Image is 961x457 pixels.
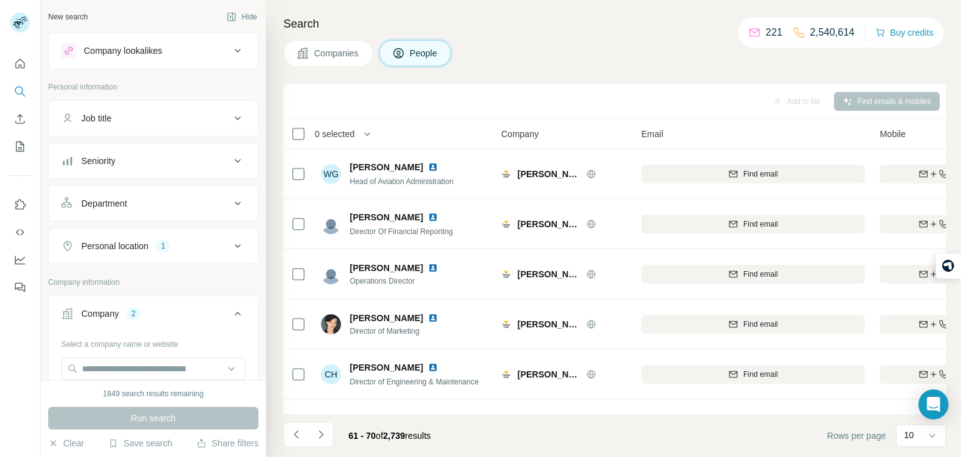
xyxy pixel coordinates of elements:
span: Mobile [880,128,905,140]
img: Avatar [321,314,341,334]
p: 10 [904,429,914,441]
div: Select a company name or website [61,334,245,350]
span: Company [501,128,539,140]
div: 2 [126,308,141,319]
span: [PERSON_NAME] [350,412,423,424]
button: Hide [218,8,266,26]
span: Email [641,128,663,140]
img: Avatar [321,214,341,234]
span: [PERSON_NAME] [350,161,423,173]
img: LinkedIn logo [428,313,438,323]
button: Save search [108,437,172,449]
p: 2,540,614 [810,25,855,40]
span: Head of Aviation Administration [350,177,454,186]
span: Operations Director [350,275,453,287]
p: Company information [48,277,258,288]
span: results [348,431,431,441]
span: [PERSON_NAME] [517,168,580,180]
span: Find email [743,168,778,180]
div: Department [81,197,127,210]
img: LinkedIn logo [428,413,438,423]
div: Job title [81,112,111,125]
img: Avatar [321,264,341,284]
div: Seniority [81,155,115,167]
span: [PERSON_NAME] [350,312,423,324]
span: Find email [743,369,778,380]
button: Clear [48,437,84,449]
button: Find email [641,315,865,334]
img: LinkedIn logo [428,212,438,222]
p: 221 [766,25,783,40]
button: My lists [10,135,30,158]
img: Logo of Thomas Cook [501,269,511,279]
span: [PERSON_NAME] [517,268,580,280]
p: Personal information [48,81,258,93]
span: 61 - 70 [348,431,376,441]
span: Director Of Financial Reporting [350,227,453,236]
span: Find email [743,218,778,230]
span: [PERSON_NAME] [350,262,423,274]
div: WG [321,164,341,184]
button: Navigate to previous page [283,422,308,447]
span: Rows per page [827,429,886,442]
button: Use Surfe on LinkedIn [10,193,30,216]
div: Company [81,307,119,320]
button: Find email [641,365,865,384]
div: CH [321,364,341,384]
button: Seniority [49,146,258,176]
div: New search [48,11,88,23]
span: [PERSON_NAME] [350,361,423,374]
button: Personal location1 [49,231,258,261]
img: Avatar [321,414,341,434]
button: Company lookalikes [49,36,258,66]
button: Department [49,188,258,218]
span: 2,739 [383,431,405,441]
img: Logo of Thomas Cook [501,369,511,379]
button: Navigate to next page [308,422,333,447]
span: [PERSON_NAME] [517,368,580,381]
span: Find email [743,269,778,280]
img: LinkedIn logo [428,263,438,273]
button: Find email [641,165,865,183]
button: Find email [641,215,865,234]
span: [PERSON_NAME] [517,218,580,230]
span: People [410,47,439,59]
button: Job title [49,103,258,133]
button: Dashboard [10,249,30,271]
button: Enrich CSV [10,108,30,130]
img: LinkedIn logo [428,162,438,172]
span: Companies [314,47,360,59]
button: Search [10,80,30,103]
img: Logo of Thomas Cook [501,169,511,179]
button: Buy credits [875,24,933,41]
img: Logo of Thomas Cook [501,319,511,329]
button: Feedback [10,276,30,299]
div: 1 [156,240,170,252]
div: Company lookalikes [84,44,162,57]
div: 1849 search results remaining [103,388,204,399]
button: Company2 [49,299,258,334]
h4: Search [283,15,946,33]
span: Director of Engineering & Maintenance [350,377,479,386]
img: LinkedIn logo [428,362,438,372]
button: Find email [641,265,865,284]
img: Logo of Thomas Cook [501,219,511,229]
div: Open Intercom Messenger [918,389,948,419]
button: Share filters [196,437,258,449]
span: [PERSON_NAME] [517,318,580,331]
span: Director of Marketing [350,326,453,337]
span: of [376,431,384,441]
div: Personal location [81,240,148,252]
span: 0 selected [315,128,355,140]
span: [PERSON_NAME] [350,211,423,223]
span: Find email [743,319,778,330]
button: Quick start [10,53,30,75]
button: Use Surfe API [10,221,30,244]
